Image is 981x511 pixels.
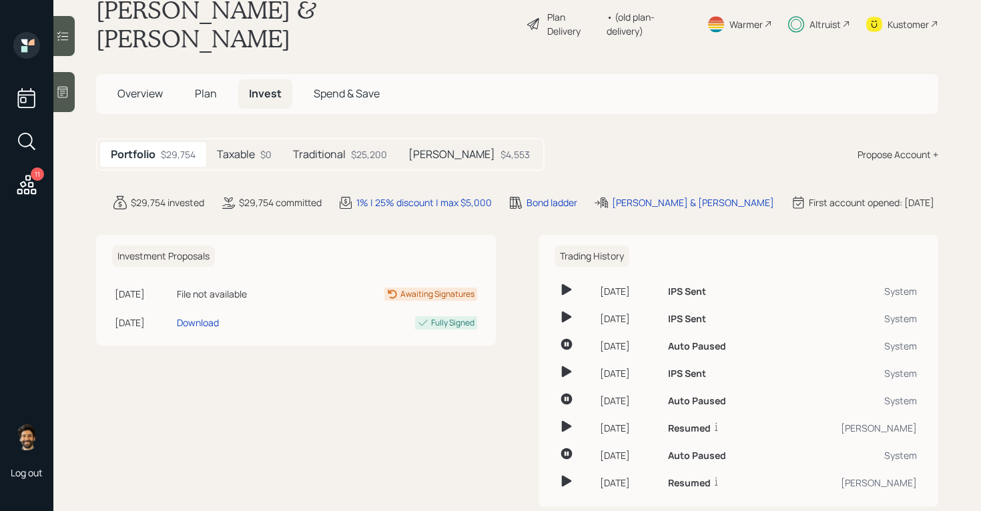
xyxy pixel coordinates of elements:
[783,312,917,326] div: System
[668,478,711,489] h6: Resumed
[351,147,387,161] div: $25,200
[600,312,657,326] div: [DATE]
[783,284,917,298] div: System
[600,476,657,490] div: [DATE]
[729,17,763,31] div: Warmer
[177,287,304,301] div: File not available
[239,195,322,209] div: $29,754 committed
[293,148,346,161] h5: Traditional
[668,450,726,462] h6: Auto Paused
[783,339,917,353] div: System
[668,423,711,434] h6: Resumed
[555,245,629,268] h6: Trading History
[260,147,272,161] div: $0
[161,147,196,161] div: $29,754
[112,245,215,268] h6: Investment Proposals
[527,195,577,209] div: Bond ladder
[888,17,929,31] div: Kustomer
[600,284,657,298] div: [DATE]
[195,86,217,101] span: Plan
[115,287,172,301] div: [DATE]
[783,448,917,462] div: System
[668,396,726,407] h6: Auto Paused
[809,195,934,209] div: First account opened: [DATE]
[115,316,172,330] div: [DATE]
[356,195,492,209] div: 1% | 25% discount | max $5,000
[400,288,474,300] div: Awaiting Signatures
[668,368,706,380] h6: IPS Sent
[501,147,530,161] div: $4,553
[607,10,691,38] div: • (old plan-delivery)
[314,86,380,101] span: Spend & Save
[131,195,204,209] div: $29,754 invested
[408,148,495,161] h5: [PERSON_NAME]
[111,148,155,161] h5: Portfolio
[600,339,657,353] div: [DATE]
[600,421,657,435] div: [DATE]
[177,316,219,330] div: Download
[858,147,938,161] div: Propose Account +
[547,10,600,38] div: Plan Delivery
[431,317,474,329] div: Fully Signed
[809,17,841,31] div: Altruist
[783,421,917,435] div: [PERSON_NAME]
[668,341,726,352] h6: Auto Paused
[600,366,657,380] div: [DATE]
[217,148,255,161] h5: Taxable
[783,366,917,380] div: System
[11,466,43,479] div: Log out
[600,394,657,408] div: [DATE]
[783,476,917,490] div: [PERSON_NAME]
[31,167,44,181] div: 11
[600,448,657,462] div: [DATE]
[612,195,774,209] div: [PERSON_NAME] & [PERSON_NAME]
[668,286,706,298] h6: IPS Sent
[117,86,163,101] span: Overview
[13,424,40,450] img: eric-schwartz-headshot.png
[249,86,282,101] span: Invest
[668,314,706,325] h6: IPS Sent
[783,394,917,408] div: System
